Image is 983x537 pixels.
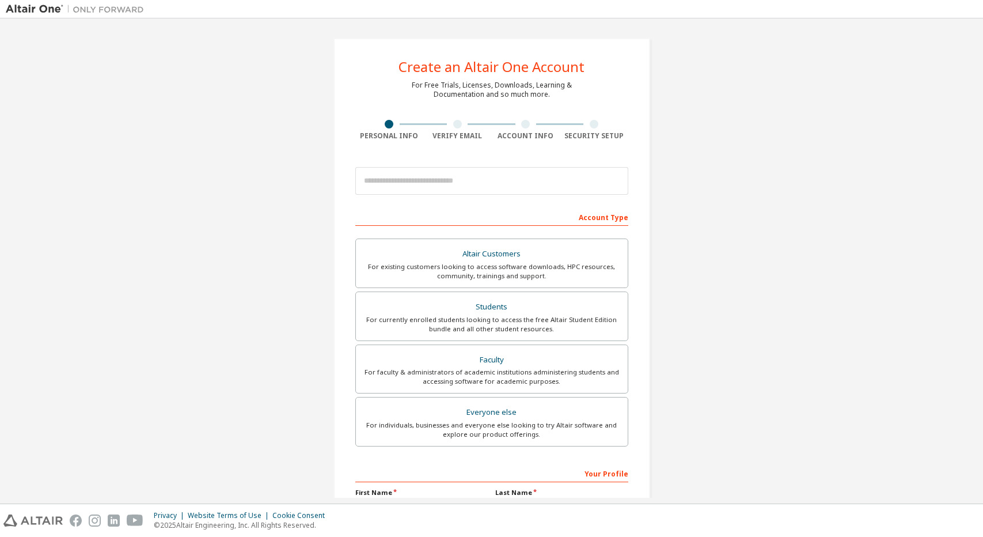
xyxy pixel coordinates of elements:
[492,131,560,141] div: Account Info
[412,81,572,99] div: For Free Trials, Licenses, Downloads, Learning & Documentation and so much more.
[355,464,628,482] div: Your Profile
[363,404,621,421] div: Everyone else
[6,3,150,15] img: Altair One
[70,515,82,527] img: facebook.svg
[355,207,628,226] div: Account Type
[3,515,63,527] img: altair_logo.svg
[363,315,621,334] div: For currently enrolled students looking to access the free Altair Student Edition bundle and all ...
[154,520,332,530] p: © 2025 Altair Engineering, Inc. All Rights Reserved.
[272,511,332,520] div: Cookie Consent
[363,246,621,262] div: Altair Customers
[363,368,621,386] div: For faculty & administrators of academic institutions administering students and accessing softwa...
[154,511,188,520] div: Privacy
[363,421,621,439] div: For individuals, businesses and everyone else looking to try Altair software and explore our prod...
[127,515,143,527] img: youtube.svg
[398,60,585,74] div: Create an Altair One Account
[355,131,424,141] div: Personal Info
[495,488,628,497] label: Last Name
[363,352,621,368] div: Faculty
[89,515,101,527] img: instagram.svg
[363,262,621,281] div: For existing customers looking to access software downloads, HPC resources, community, trainings ...
[423,131,492,141] div: Verify Email
[355,488,488,497] label: First Name
[108,515,120,527] img: linkedin.svg
[560,131,628,141] div: Security Setup
[188,511,272,520] div: Website Terms of Use
[363,299,621,315] div: Students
